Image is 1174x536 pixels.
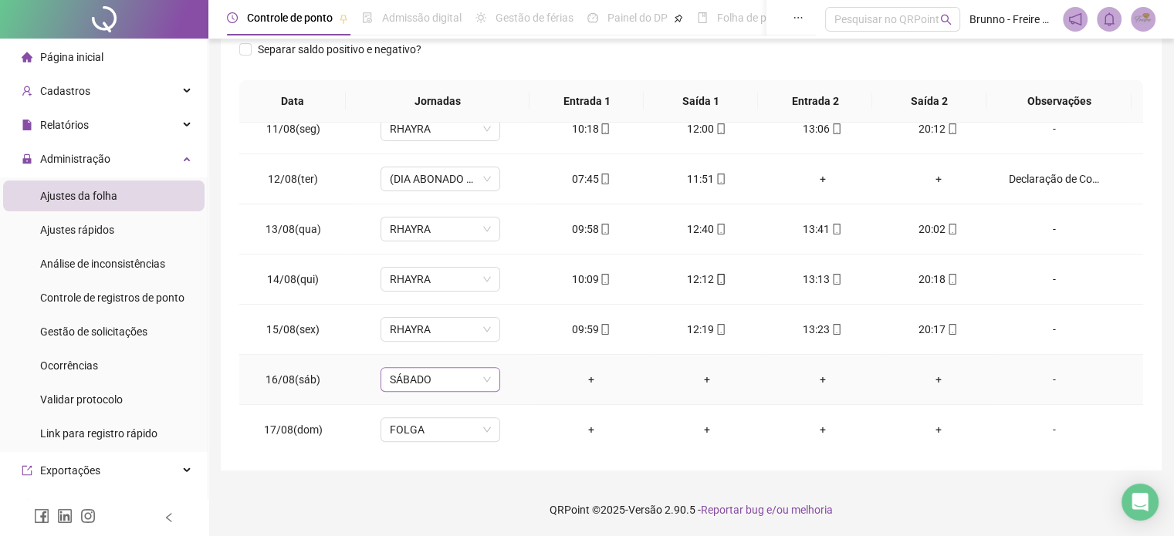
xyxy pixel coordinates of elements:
span: Observações [999,93,1119,110]
div: Open Intercom Messenger [1122,484,1159,521]
span: 17/08(dom) [264,423,323,436]
span: Validar protocolo [40,393,123,406]
span: RHAYRA [390,217,491,241]
div: + [893,170,984,187]
th: Data [239,80,346,123]
th: Saída 2 [872,80,986,123]
span: Exportações [40,464,100,477]
div: - [1008,271,1099,288]
div: 20:18 [893,271,984,288]
span: linkedin [57,508,73,524]
span: 13/08(qua) [266,223,321,235]
span: mobile [946,324,958,335]
div: 12:00 [661,120,753,137]
div: + [777,421,868,438]
span: mobile [598,123,611,134]
span: Folha de pagamento [717,12,816,24]
div: - [1008,321,1099,338]
div: - [1008,221,1099,238]
span: export [22,465,32,476]
div: - [1008,120,1099,137]
span: user-add [22,86,32,96]
div: 20:12 [893,120,984,137]
div: 13:06 [777,120,868,137]
span: Painel do DP [607,12,668,24]
span: Controle de registros de ponto [40,292,184,304]
div: 12:40 [661,221,753,238]
span: mobile [714,274,726,285]
span: Relatórios [40,119,89,131]
span: RHAYRA [390,117,491,140]
span: notification [1068,12,1082,26]
th: Saída 1 [644,80,758,123]
span: 16/08(sáb) [266,373,320,386]
div: Declaração de Comparecimento [1008,170,1099,187]
div: 12:12 [661,271,753,288]
span: Reportar bug e/ou melhoria [701,504,833,516]
span: book [697,12,708,23]
div: 07:45 [546,170,637,187]
span: RHAYRA [390,268,491,291]
div: 12:19 [661,321,753,338]
span: Análise de inconsistências [40,258,165,270]
span: Separar saldo positivo e negativo? [252,41,428,58]
span: Versão [628,504,662,516]
span: Administração [40,153,110,165]
span: FOLGA [390,418,491,441]
span: (DIA ABONADO PARCIALMENTE) [390,167,491,190]
span: mobile [714,224,726,234]
span: left [164,512,174,523]
span: file-done [362,12,373,23]
span: mobile [714,324,726,335]
div: 13:41 [777,221,868,238]
div: + [661,371,753,388]
span: sun [475,12,486,23]
span: mobile [598,324,611,335]
span: Controle de ponto [247,12,333,24]
span: bell [1102,12,1116,26]
span: pushpin [674,14,683,23]
div: 13:23 [777,321,868,338]
span: mobile [598,274,611,285]
div: + [777,170,868,187]
span: mobile [830,274,842,285]
span: Ajustes da folha [40,190,117,202]
span: SÁBADO [390,368,491,391]
span: mobile [830,224,842,234]
th: Jornadas [346,80,529,123]
span: mobile [714,123,726,134]
span: Página inicial [40,51,103,63]
span: Integrações [40,498,97,511]
span: mobile [714,174,726,184]
span: RHAYRA [390,318,491,341]
span: instagram [80,508,96,524]
div: + [893,371,984,388]
span: mobile [946,123,958,134]
span: mobile [598,174,611,184]
span: mobile [598,224,611,234]
div: + [893,421,984,438]
span: search [940,14,952,25]
th: Entrada 2 [758,80,872,123]
span: Ocorrências [40,359,98,372]
span: 11/08(seg) [266,123,320,135]
th: Observações [986,80,1132,123]
div: 20:17 [893,321,984,338]
span: 15/08(sex) [266,323,320,335]
div: 13:13 [777,271,868,288]
th: Entrada 1 [529,80,644,123]
span: mobile [830,123,842,134]
div: + [546,371,637,388]
span: clock-circle [227,12,238,23]
span: home [22,52,32,62]
span: mobile [830,324,842,335]
span: Gestão de férias [496,12,573,24]
span: dashboard [587,12,598,23]
div: 20:02 [893,221,984,238]
div: - [1008,421,1099,438]
span: 12/08(ter) [268,173,318,185]
span: mobile [946,224,958,234]
span: Ajustes rápidos [40,224,114,236]
div: + [546,421,637,438]
span: 14/08(qui) [267,273,319,285]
